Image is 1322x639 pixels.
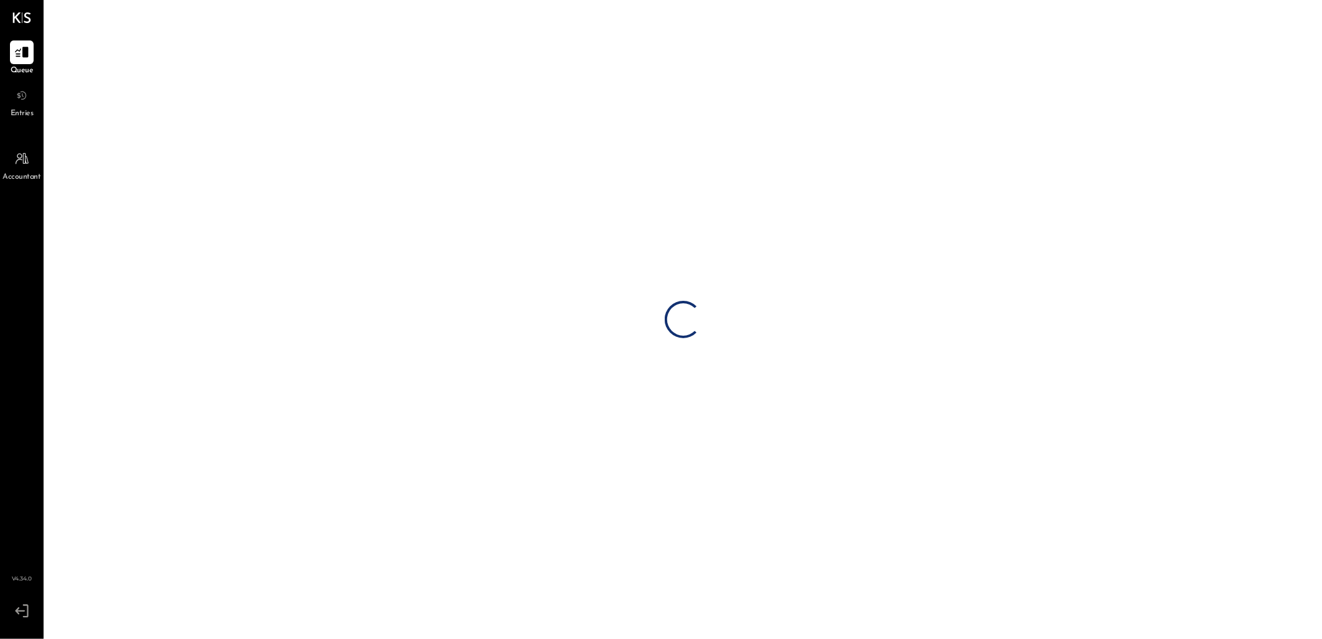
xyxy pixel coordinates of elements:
a: Entries [1,83,43,120]
span: Entries [11,108,34,120]
span: Queue [11,65,34,77]
span: Accountant [3,172,41,183]
a: Accountant [1,147,43,183]
a: Queue [1,40,43,77]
